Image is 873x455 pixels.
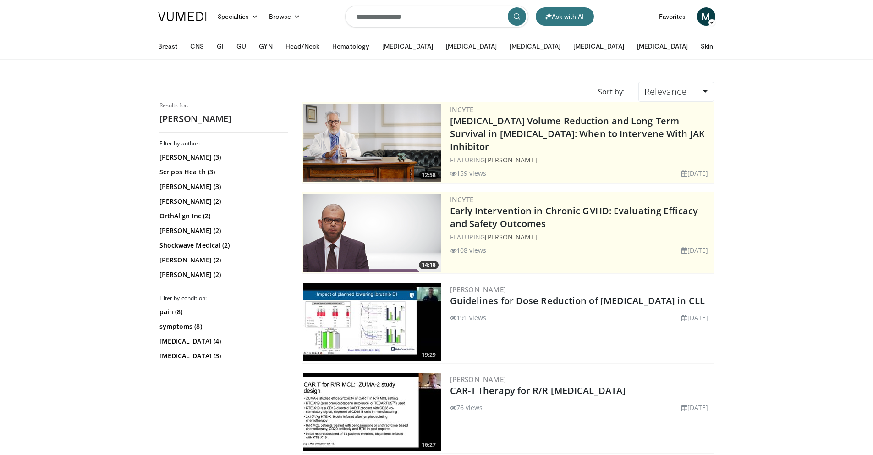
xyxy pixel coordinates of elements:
[450,232,712,242] div: FEATURING
[536,7,594,26] button: Ask with AI
[450,155,712,165] div: FEATURING
[303,194,441,272] img: b268d3bb-84af-4da6-ad4f-6776a949c467.png.300x170_q85_crop-smart_upscale.png
[159,322,286,331] a: symptoms (8)
[303,283,441,361] img: e7adc2a6-2191-4a9f-a85f-9de60dfd66cf.300x170_q85_crop-smart_upscale.jpg
[159,102,288,109] p: Results for:
[377,37,439,55] button: [MEDICAL_DATA]
[419,261,439,269] span: 14:18
[695,37,719,55] button: Skin
[450,403,483,412] li: 76 views
[185,37,209,55] button: CNS
[345,6,528,28] input: Search topics, interventions
[303,373,441,451] a: 16:27
[485,233,537,241] a: [PERSON_NAME]
[159,307,286,316] a: pain (8)
[681,245,708,255] li: [DATE]
[681,403,708,412] li: [DATE]
[591,82,631,102] div: Sort by:
[697,7,715,26] a: M
[450,384,626,397] a: CAR-T Therapy for R/R [MEDICAL_DATA]
[450,375,506,384] a: [PERSON_NAME]
[231,37,252,55] button: GU
[631,37,693,55] button: [MEDICAL_DATA]
[159,113,288,125] h2: [PERSON_NAME]
[159,270,286,279] a: [PERSON_NAME] (2)
[212,7,264,26] a: Specialties
[159,337,286,346] a: [MEDICAL_DATA] (4)
[568,37,630,55] button: [MEDICAL_DATA]
[159,241,286,250] a: Shockwave Medical (2)
[159,351,286,361] a: [MEDICAL_DATA] (3)
[450,205,698,230] a: Early Intervention in Chronic GVHD: Evaluating Efficacy and Safety Outcomes
[159,182,286,191] a: [PERSON_NAME] (3)
[280,37,325,55] button: Head/Neck
[303,373,441,451] img: 401603a1-0882-4e89-99d9-ad9cb20d26d3.300x170_q85_crop-smart_upscale.jpg
[450,195,474,204] a: Incyte
[419,171,439,179] span: 12:58
[638,82,714,102] a: Relevance
[653,7,692,26] a: Favorites
[159,140,288,147] h3: Filter by author:
[450,105,474,114] a: Incyte
[681,168,708,178] li: [DATE]
[303,194,441,272] a: 14:18
[450,294,705,307] a: Guidelines for Dose Reduction of [MEDICAL_DATA] in CLL
[303,104,441,182] img: 7350bff6-2067-41fe-9408-af54c6d3e836.png.300x170_q85_crop-smart_upscale.png
[303,283,441,361] a: 19:29
[159,294,288,302] h3: Filter by condition:
[504,37,566,55] button: [MEDICAL_DATA]
[159,167,286,177] a: Scripps Health (3)
[253,37,278,55] button: GYN
[264,7,306,26] a: Browse
[681,313,708,322] li: [DATE]
[159,226,286,235] a: [PERSON_NAME] (2)
[450,168,487,178] li: 159 views
[644,85,686,98] span: Relevance
[450,115,705,153] a: [MEDICAL_DATA] Volume Reduction and Long-Term Survival in [MEDICAL_DATA]: When to Intervene With ...
[450,245,487,255] li: 108 views
[450,285,506,294] a: [PERSON_NAME]
[327,37,375,55] button: Hematology
[419,441,439,449] span: 16:27
[158,12,207,21] img: VuMedi Logo
[485,155,537,164] a: [PERSON_NAME]
[211,37,229,55] button: GI
[419,351,439,359] span: 19:29
[450,313,487,322] li: 191 views
[153,37,183,55] button: Breast
[159,211,286,221] a: OrthAlign Inc (2)
[440,37,502,55] button: [MEDICAL_DATA]
[303,104,441,182] a: 12:58
[159,255,286,265] a: [PERSON_NAME] (2)
[159,153,286,162] a: [PERSON_NAME] (3)
[159,197,286,206] a: [PERSON_NAME] (2)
